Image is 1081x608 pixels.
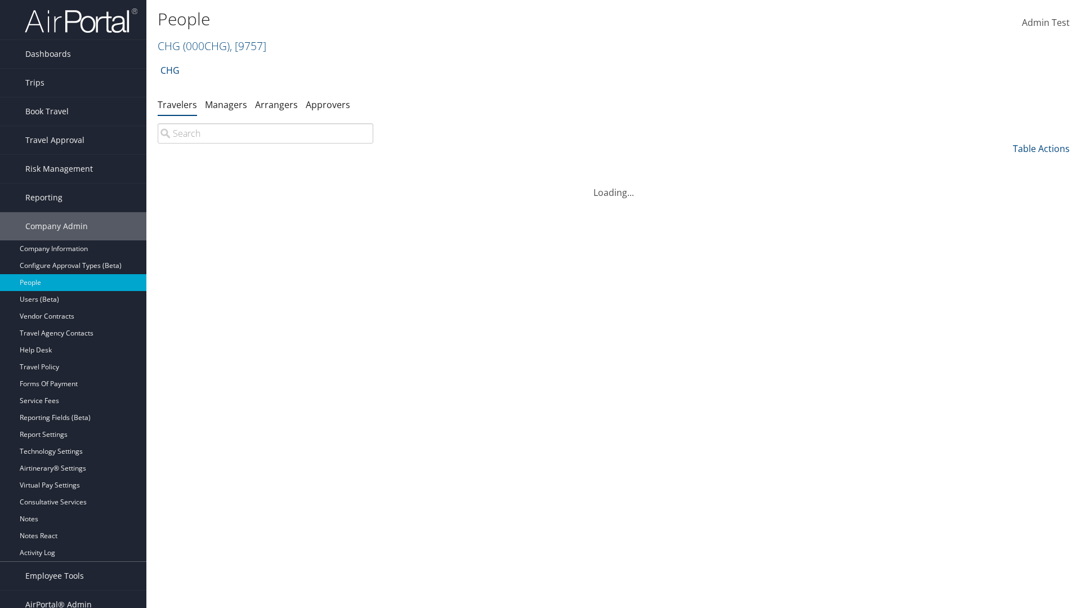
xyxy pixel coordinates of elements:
[230,38,266,53] span: , [ 9757 ]
[158,99,197,111] a: Travelers
[160,59,180,82] a: CHG
[25,69,44,97] span: Trips
[25,562,84,590] span: Employee Tools
[306,99,350,111] a: Approvers
[158,123,373,144] input: Search
[25,126,84,154] span: Travel Approval
[1022,6,1070,41] a: Admin Test
[25,40,71,68] span: Dashboards
[1013,142,1070,155] a: Table Actions
[25,212,88,240] span: Company Admin
[1022,16,1070,29] span: Admin Test
[255,99,298,111] a: Arrangers
[25,184,62,212] span: Reporting
[158,38,266,53] a: CHG
[25,155,93,183] span: Risk Management
[158,172,1070,199] div: Loading...
[25,97,69,126] span: Book Travel
[205,99,247,111] a: Managers
[25,7,137,34] img: airportal-logo.png
[158,7,766,31] h1: People
[183,38,230,53] span: ( 000CHG )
